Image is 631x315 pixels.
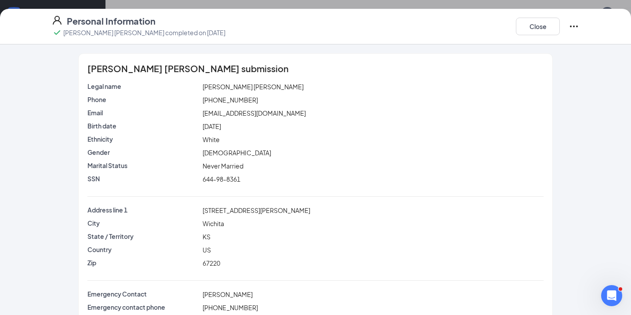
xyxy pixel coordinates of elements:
p: Zip [87,258,199,267]
p: Marital Status [87,161,199,170]
span: Never Married [203,162,243,170]
h4: Personal Information [67,15,156,27]
p: State / Territory [87,232,199,241]
span: US [203,246,211,254]
p: [PERSON_NAME] [PERSON_NAME] completed on [DATE] [63,28,225,37]
p: SSN [87,174,199,183]
button: Close [516,18,560,35]
span: [PHONE_NUMBER] [203,96,258,104]
svg: User [52,15,62,26]
span: 644-98-8361 [203,175,240,183]
p: Email [87,108,199,117]
span: White [203,136,220,143]
span: KS [203,233,210,241]
span: 67220 [203,259,220,267]
p: Country [87,245,199,254]
p: Legal name [87,82,199,91]
p: Emergency contact phone [87,303,199,311]
p: Address line 1 [87,205,199,214]
span: [STREET_ADDRESS][PERSON_NAME] [203,206,310,214]
p: Birth date [87,121,199,130]
p: Emergency Contact [87,289,199,298]
p: Phone [87,95,199,104]
p: Gender [87,148,199,157]
span: Wichita [203,220,224,227]
svg: Ellipses [569,21,579,32]
p: Ethnicity [87,135,199,143]
p: City [87,219,199,227]
svg: Checkmark [52,27,62,38]
span: [PERSON_NAME] [PERSON_NAME] submission [87,64,289,73]
span: [PERSON_NAME] [PERSON_NAME] [203,83,304,91]
span: [DATE] [203,122,221,130]
iframe: Intercom live chat [601,285,622,306]
span: [EMAIL_ADDRESS][DOMAIN_NAME] [203,109,306,117]
span: [PHONE_NUMBER] [203,304,258,311]
span: [DEMOGRAPHIC_DATA] [203,149,271,157]
span: [PERSON_NAME] [203,290,253,298]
